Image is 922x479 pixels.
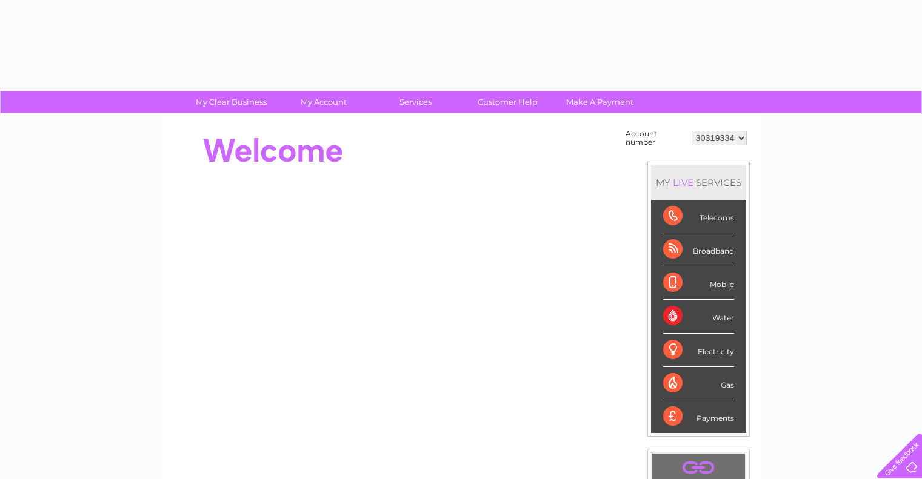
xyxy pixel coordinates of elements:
[651,165,746,200] div: MY SERVICES
[663,300,734,333] div: Water
[670,177,696,188] div: LIVE
[181,91,281,113] a: My Clear Business
[458,91,558,113] a: Customer Help
[663,233,734,266] div: Broadband
[366,91,466,113] a: Services
[663,266,734,300] div: Mobile
[663,200,734,233] div: Telecoms
[273,91,373,113] a: My Account
[655,457,742,478] a: .
[663,400,734,433] div: Payments
[663,334,734,367] div: Electricity
[550,91,650,113] a: Make A Payment
[623,127,689,150] td: Account number
[663,367,734,400] div: Gas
